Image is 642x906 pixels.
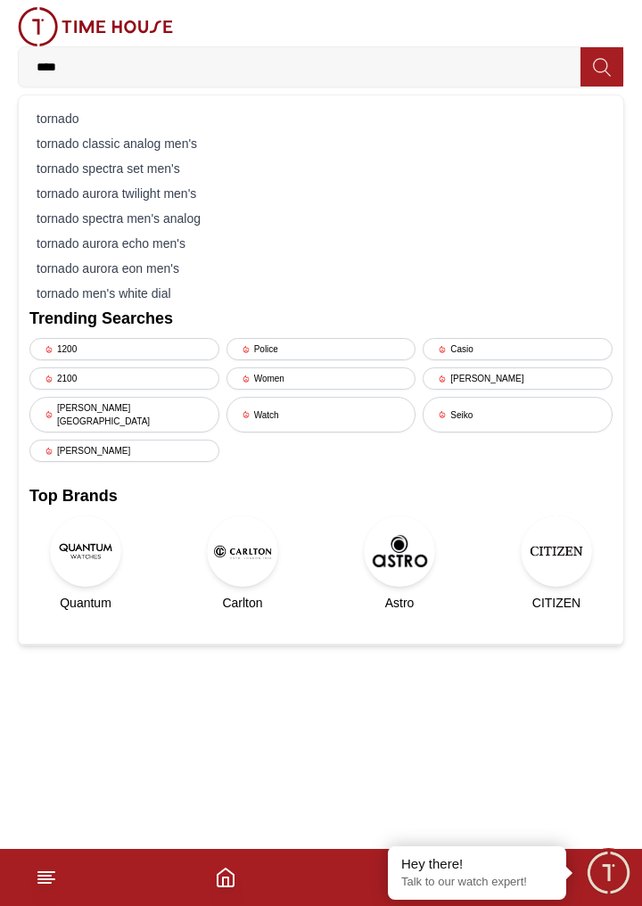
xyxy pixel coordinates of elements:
a: QuantumQuantum [29,515,142,612]
div: tornado aurora twilight men's [29,181,613,206]
div: tornado spectra men's analog [29,206,613,231]
div: [PERSON_NAME] [29,440,219,462]
div: 1200 [29,338,219,360]
img: Quantum [50,515,121,587]
img: Astro [364,515,435,587]
div: Casio [423,338,613,360]
div: 2100 [29,367,219,390]
p: Talk to our watch expert! [401,875,553,890]
div: Women [226,367,416,390]
div: tornado men's white dial [29,281,613,306]
div: Seiko [423,397,613,432]
div: [PERSON_NAME][GEOGRAPHIC_DATA] [29,397,219,432]
a: CITIZENCITIZEN [500,515,613,612]
span: CITIZEN [532,594,580,612]
img: Carlton [207,515,278,587]
div: Police [226,338,416,360]
span: Carlton [222,594,262,612]
span: Quantum [60,594,111,612]
div: Chat Widget [584,848,633,897]
div: [PERSON_NAME] [423,367,613,390]
div: Watch [226,397,416,432]
img: ... [18,7,173,46]
div: tornado classic analog men's [29,131,613,156]
h2: Top Brands [29,483,613,508]
div: tornado aurora echo men's [29,231,613,256]
a: AstroAstro [343,515,456,612]
a: CarltonCarlton [186,515,299,612]
span: Astro [385,594,415,612]
div: Hey there! [401,855,553,873]
div: tornado spectra set men's [29,156,613,181]
a: Home [215,867,236,888]
img: CITIZEN [521,515,592,587]
div: tornado aurora eon men's [29,256,613,281]
div: tornado [29,106,613,131]
h2: Trending Searches [29,306,613,331]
